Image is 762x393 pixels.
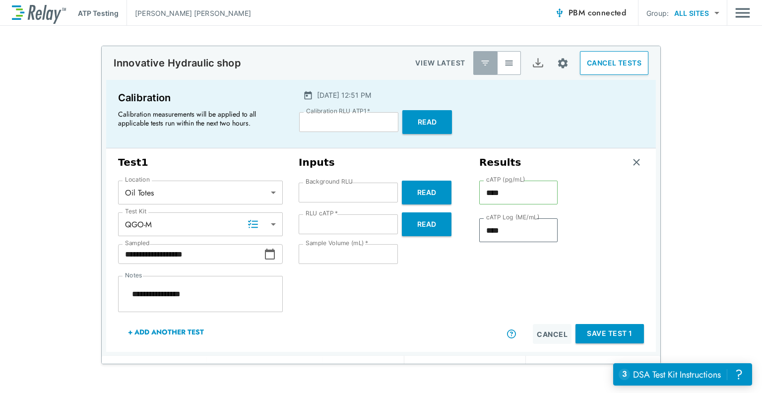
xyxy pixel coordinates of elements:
[415,57,465,69] p: VIEW LATEST
[646,8,669,18] p: Group:
[207,358,266,378] div: All Locations
[303,90,313,100] img: Calender Icon
[479,156,521,169] h3: Results
[486,214,539,221] label: cATP Log (ME/mL)
[402,181,451,204] button: Read
[402,212,451,236] button: Read
[125,272,142,279] label: Notes
[486,176,525,183] label: cATP (pg/mL)
[557,57,569,69] img: Settings Icon
[580,51,648,75] button: CANCEL TESTS
[550,50,576,76] button: Site setup
[299,156,463,169] h3: Inputs
[125,176,150,183] label: Location
[569,6,626,20] span: PBM
[78,8,119,18] p: ATP Testing
[102,356,207,380] th: Date
[480,58,490,68] img: Latest
[613,363,752,386] iframe: Resource center
[735,3,750,22] button: Main menu
[534,362,618,374] div: Notes
[735,3,750,22] img: Drawer Icon
[551,3,630,23] button: PBM connected
[125,240,150,247] label: Sampled
[588,7,627,18] span: connected
[533,324,571,344] button: Cancel
[402,110,452,134] button: Read
[306,210,338,217] label: RLU cATP
[118,156,283,169] h3: Test 1
[575,324,644,343] button: Save Test 1
[555,8,565,18] img: Connected Icon
[114,57,241,69] p: Innovative Hydraulic shop
[306,108,370,115] label: Calibration RLU ATP1
[118,320,214,344] button: + Add Another Test
[306,240,368,247] label: Sample Volume (mL)
[632,157,641,167] img: Remove
[306,178,353,185] label: Background RLU
[12,2,66,24] img: LuminUltra Relay
[118,244,264,264] input: Choose date, selected date is Aug 21, 2025
[125,208,147,215] label: Test Kit
[118,90,281,106] p: Calibration
[323,358,366,378] div: All Tests
[412,362,517,374] div: tATP (pg/cm^2)
[135,8,251,18] p: [PERSON_NAME] [PERSON_NAME]
[504,58,514,68] img: View All
[532,57,544,69] img: Export Icon
[526,51,550,75] button: Export
[118,214,283,234] div: QGO-M
[118,110,277,128] p: Calibration measurements will be applied to all applicable tests run within the next two hours.
[317,90,371,100] p: [DATE] 12:51 PM
[118,183,283,202] div: Oil Totes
